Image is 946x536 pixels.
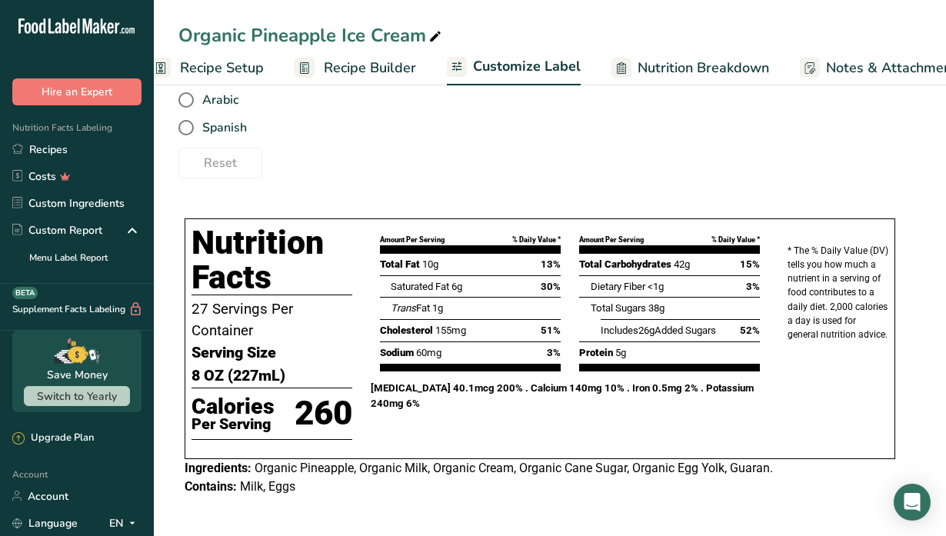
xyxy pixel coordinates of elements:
span: 3% [746,279,760,295]
span: 51% [541,323,561,338]
span: 26g [638,325,655,336]
span: Organic Pineapple, Organic Milk, Organic Cream, Organic Cane Sugar, Organic Egg Yolk, Guaran. [255,461,773,475]
span: 60mg [416,347,441,358]
span: Contains: [185,479,237,494]
div: % Daily Value * [512,235,561,245]
div: Amount Per Serving [579,235,644,245]
span: Fat [391,302,430,314]
p: * The % Daily Value (DV) tells you how much a nutrient in a serving of food contributes to a dail... [788,244,888,341]
div: Amount Per Serving [380,235,445,245]
span: Protein [579,347,613,358]
span: Reset [204,154,237,172]
span: Arabic [194,92,238,108]
a: Recipe Setup [151,51,264,85]
a: Nutrition Breakdown [611,51,769,85]
span: 52% [740,323,760,338]
div: EN [109,514,142,532]
span: Dietary Fiber [591,281,645,292]
span: 30% [541,279,561,295]
span: 13% [541,257,561,272]
span: Saturated Fat [391,281,449,292]
div: Custom Report [12,222,102,238]
div: Upgrade Plan [12,431,94,446]
div: Organic Pineapple Ice Cream [178,22,445,49]
span: 1g [432,302,443,314]
p: [MEDICAL_DATA] 40.1mcg 200% . Calcium 140mg 10% . Iron 0.5mg 2% . Potassium 240mg 6% [371,381,769,411]
a: Customize Label [447,49,581,86]
span: 6g [451,281,462,292]
p: 27 Servings Per Container [192,298,352,341]
span: Total Carbohydrates [579,258,671,270]
i: Trans [391,302,416,314]
button: Hire an Expert [12,78,142,105]
span: Customize Label [473,56,581,77]
p: Calories [192,395,275,418]
span: Recipe Builder [324,58,416,78]
h1: Nutrition Facts [192,225,352,295]
span: Nutrition Breakdown [638,58,769,78]
span: <1g [648,281,664,292]
span: Cholesterol [380,325,433,336]
span: Recipe Setup [180,58,264,78]
span: 38g [648,302,665,314]
div: Save Money [47,367,108,383]
span: Ingredients: [185,461,251,475]
span: Total Sugars [591,302,646,314]
span: 3% [547,345,561,361]
span: 10g [422,258,438,270]
span: Spanish [194,120,247,135]
a: Recipe Builder [295,51,416,85]
span: Switch to Yearly [37,389,117,404]
span: Includes Added Sugars [601,325,716,336]
div: Open Intercom Messenger [894,484,931,521]
span: 15% [740,257,760,272]
span: Serving Size [192,341,276,365]
span: Milk, Eggs [240,479,295,494]
span: 155mg [435,325,466,336]
p: Per Serving [192,418,275,431]
button: Switch to Yearly [24,386,130,406]
div: BETA [12,287,38,299]
span: 5g [615,347,626,358]
div: % Daily Value * [711,235,760,245]
p: 260 [295,388,352,439]
span: Sodium [380,347,414,358]
span: 8 OZ (227mL) [192,365,285,388]
button: Reset [178,148,262,178]
span: 42g [674,258,690,270]
span: Total Fat [380,258,420,270]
